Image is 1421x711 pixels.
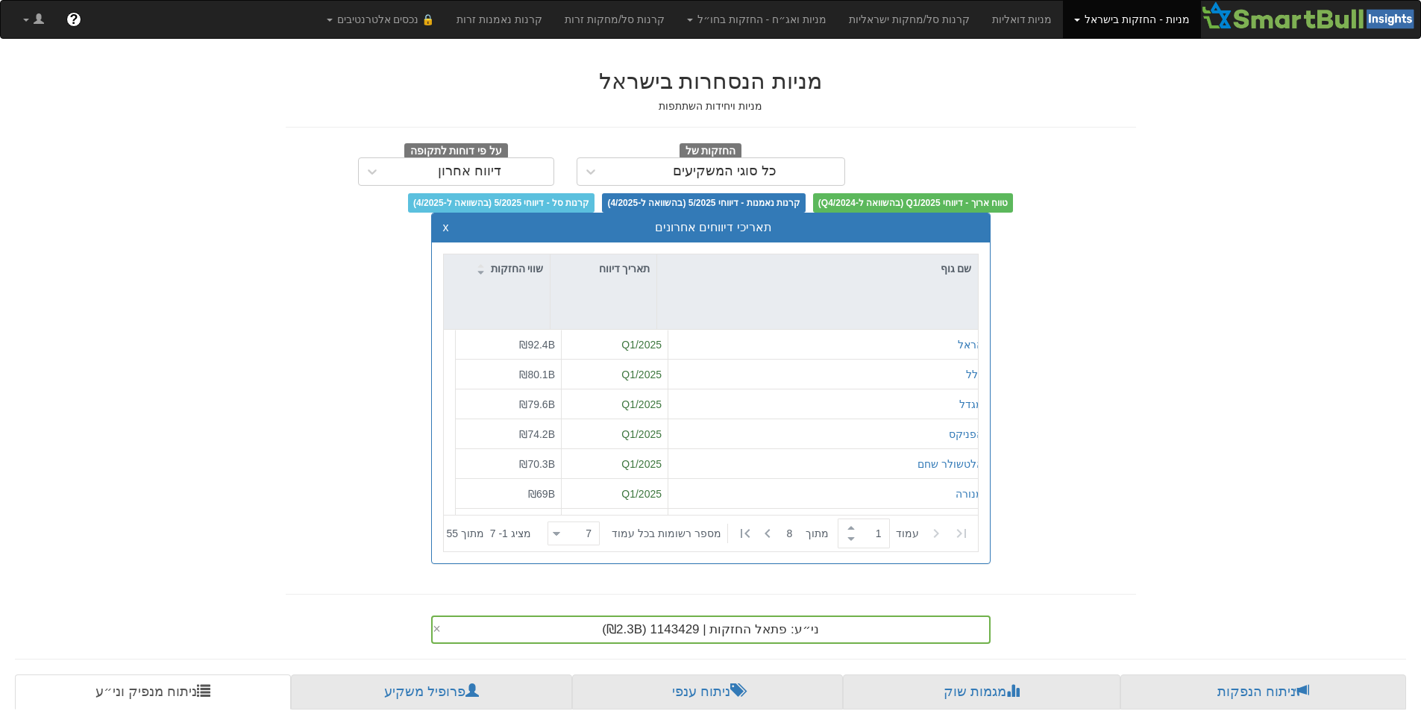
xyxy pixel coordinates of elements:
h2: מניות הנסחרות בישראל [286,69,1136,93]
a: ? [55,1,92,38]
div: ‏ מתוך [542,517,975,550]
img: Smartbull [1201,1,1420,31]
a: 🔒 נכסים אלטרנטיבים [316,1,446,38]
div: כל סוגי המשקיעים [673,164,777,179]
div: Q1/2025 [568,426,662,441]
span: × [433,622,441,636]
div: תאריך דיווח [550,254,656,283]
div: ₪80.1B [462,366,555,381]
span: קרנות סל - דיווחי 5/2025 (בהשוואה ל-4/2025) [408,193,595,213]
div: ₪69B [462,486,555,501]
a: ניתוח הנפקות [1120,674,1406,710]
div: Q1/2025 [568,396,662,411]
div: שווי החזקות [444,254,550,283]
a: פרופיל משקיע [291,674,571,710]
span: 8 [787,526,806,541]
a: מגמות שוק [843,674,1120,710]
span: ? [69,12,78,27]
a: מניות דואליות [981,1,1064,38]
a: קרנות סל/מחקות ישראליות [838,1,981,38]
button: מגדל [959,396,983,411]
a: ניתוח ענפי [572,674,843,710]
button: כלל [966,366,983,381]
span: ‏מספר רשומות בכל עמוד [612,526,721,541]
button: הראל [958,337,983,352]
button: הפניקס [949,426,983,441]
div: ₪79.6B [462,396,555,411]
a: קרנות סל/מחקות זרות [553,1,676,38]
span: קרנות נאמנות - דיווחי 5/2025 (בהשוואה ל-4/2025) [602,193,805,213]
span: ני״ע: ‏פתאל החזקות | 1143429 ‎(₪2.3B)‎ [602,622,818,636]
button: מנורה [956,486,983,501]
div: ₪92.4B [462,337,555,352]
span: על פי דוחות לתקופה [404,143,508,160]
div: Q1/2025 [568,366,662,381]
h5: מניות ויחידות השתתפות [286,101,1136,112]
a: ניתוח מנפיק וני״ע [15,674,291,710]
div: Q1/2025 [568,337,662,352]
a: מניות ואג״ח - החזקות בחו״ל [676,1,838,38]
span: ‏עמוד [896,526,919,541]
button: x [443,221,449,234]
div: שם גוף [657,254,978,283]
span: החזקות של [680,143,742,160]
a: קרנות נאמנות זרות [445,1,553,38]
span: תאריכי דיווחים אחרונים [655,221,772,234]
div: Q1/2025 [568,456,662,471]
div: ‏מציג 1 - 7 ‏ מתוך 55 [447,517,531,550]
button: אלטשולר שחם [917,456,983,471]
span: Clear value [433,617,445,642]
div: ₪74.2B [462,426,555,441]
div: ₪70.3B [462,456,555,471]
div: דיווח אחרון [438,164,501,179]
div: Q1/2025 [568,486,662,501]
span: טווח ארוך - דיווחי Q1/2025 (בהשוואה ל-Q4/2024) [813,193,1013,213]
a: מניות - החזקות בישראל [1063,1,1200,38]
